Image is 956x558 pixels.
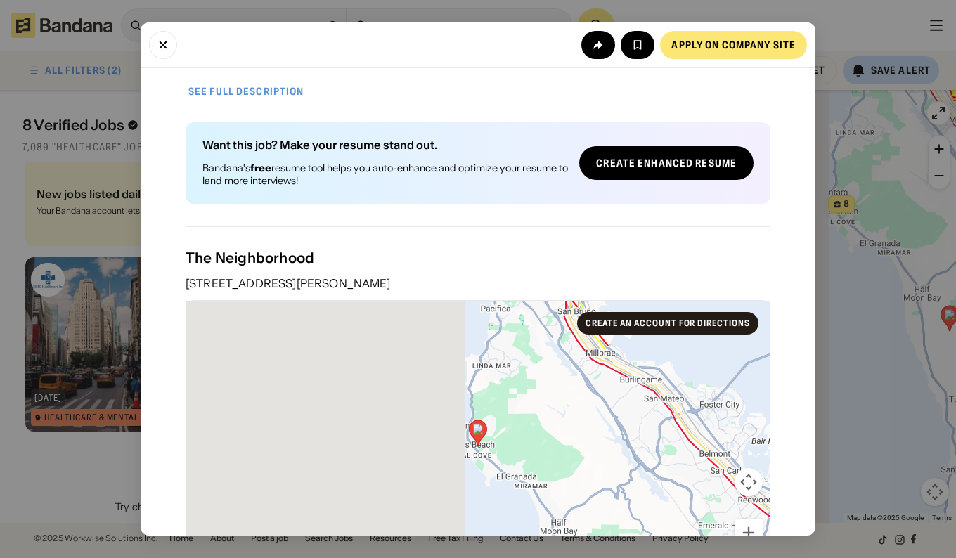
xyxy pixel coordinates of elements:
[735,519,763,547] button: Zoom in
[671,40,796,50] div: Apply on company site
[186,278,770,289] div: [STREET_ADDRESS][PERSON_NAME]
[250,162,271,174] b: free
[202,139,568,150] div: Want this job? Make your resume stand out.
[586,319,750,327] div: Create an account for directions
[188,86,304,96] div: See full description
[186,249,770,266] div: The Neighborhood
[735,468,763,496] button: Map camera controls
[202,162,568,187] div: Bandana's resume tool helps you auto-enhance and optimize your resume to land more interviews!
[149,31,177,59] button: Close
[596,158,737,168] div: Create Enhanced Resume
